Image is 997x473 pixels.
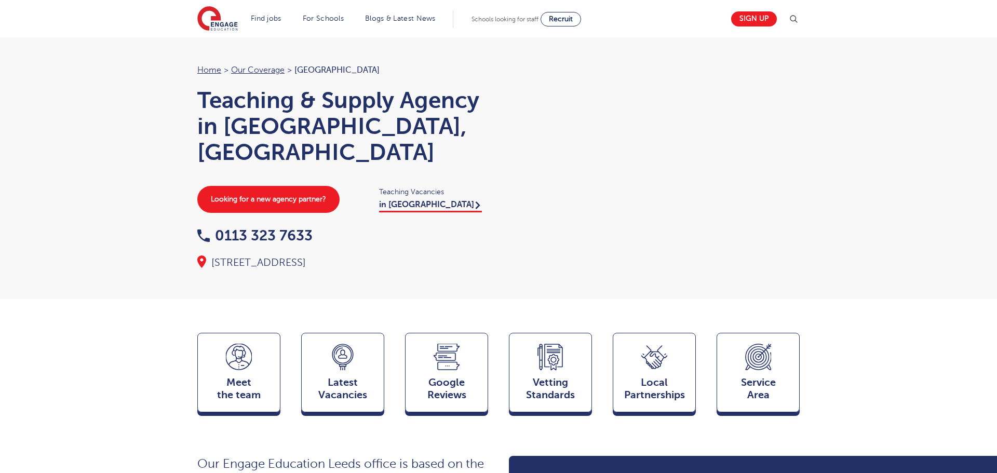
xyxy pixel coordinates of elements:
a: Meetthe team [197,333,280,417]
span: Teaching Vacancies [379,186,488,198]
span: Meet the team [203,376,275,401]
span: > [287,65,292,75]
a: 0113 323 7633 [197,227,313,244]
span: Vetting Standards [515,376,586,401]
a: For Schools [303,15,344,22]
span: Recruit [549,15,573,23]
span: > [224,65,228,75]
a: Home [197,65,221,75]
a: VettingStandards [509,333,592,417]
div: [STREET_ADDRESS] [197,255,488,270]
a: in [GEOGRAPHIC_DATA] [379,200,482,212]
a: Find jobs [251,15,281,22]
span: Service Area [722,376,794,401]
nav: breadcrumb [197,63,488,77]
a: Looking for a new agency partner? [197,186,340,213]
h1: Teaching & Supply Agency in [GEOGRAPHIC_DATA], [GEOGRAPHIC_DATA] [197,87,488,165]
a: Sign up [731,11,777,26]
span: Google Reviews [411,376,482,401]
span: [GEOGRAPHIC_DATA] [294,65,380,75]
a: LatestVacancies [301,333,384,417]
a: GoogleReviews [405,333,488,417]
span: Latest Vacancies [307,376,379,401]
a: Our coverage [231,65,285,75]
img: Engage Education [197,6,238,32]
span: Local Partnerships [618,376,690,401]
a: Local Partnerships [613,333,696,417]
span: Schools looking for staff [471,16,538,23]
a: Recruit [541,12,581,26]
a: ServiceArea [717,333,800,417]
a: Blogs & Latest News [365,15,436,22]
